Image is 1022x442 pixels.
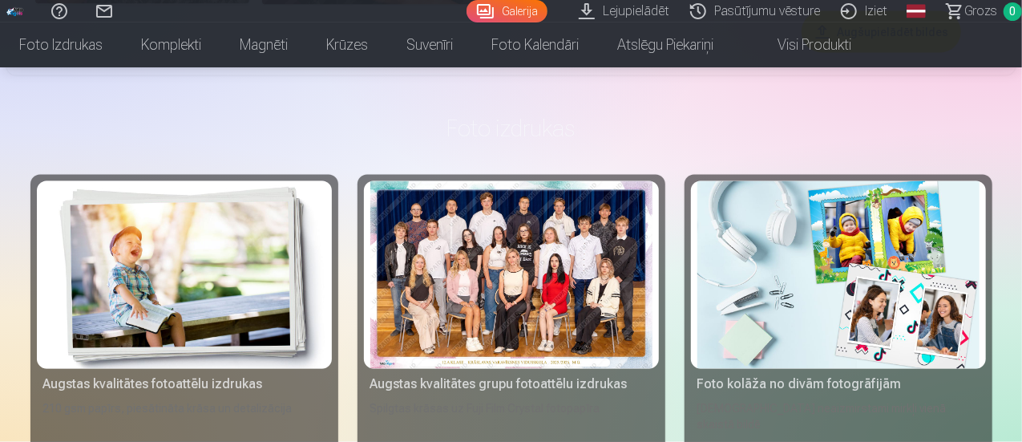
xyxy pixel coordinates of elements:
[691,375,986,395] div: Foto kolāža no divām fotogrāfijām
[733,22,871,67] a: Visi produkti
[43,181,325,370] img: Augstas kvalitātes fotoattēlu izdrukas
[37,375,332,395] div: Augstas kvalitātes fotoattēlu izdrukas
[1004,2,1022,21] span: 0
[6,6,24,16] img: /fa1
[697,181,980,370] img: Foto kolāža no divām fotogrāfijām
[964,2,997,21] span: Grozs
[220,22,307,67] a: Magnēti
[43,114,980,143] h3: Foto izdrukas
[37,401,332,433] div: 210 gsm papīrs, piesātināta krāsa un detalizācija
[307,22,387,67] a: Krūzes
[387,22,472,67] a: Suvenīri
[691,401,986,433] div: [DEMOGRAPHIC_DATA] neaizmirstami mirkļi vienā skaistā bildē
[364,375,659,395] div: Augstas kvalitātes grupu fotoattēlu izdrukas
[598,22,733,67] a: Atslēgu piekariņi
[472,22,598,67] a: Foto kalendāri
[364,401,659,433] div: Spilgtas krāsas uz Fuji Film Crystal fotopapīra
[122,22,220,67] a: Komplekti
